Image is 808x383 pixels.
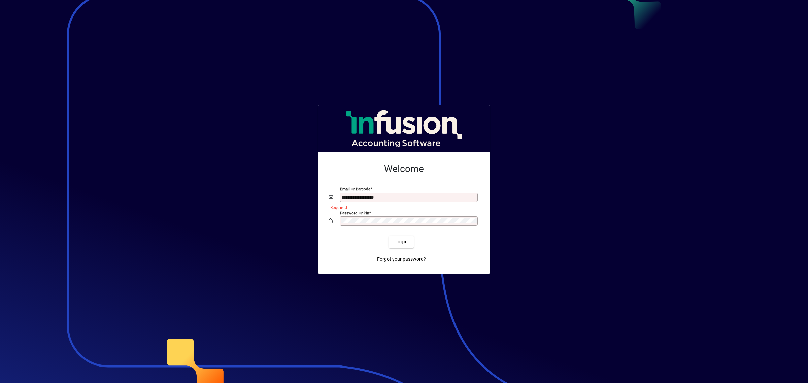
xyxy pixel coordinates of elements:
[340,186,370,191] mat-label: Email or Barcode
[340,210,369,215] mat-label: Password or Pin
[394,238,408,245] span: Login
[374,253,429,266] a: Forgot your password?
[330,204,474,211] mat-error: Required
[329,163,479,175] h2: Welcome
[377,256,426,263] span: Forgot your password?
[389,236,413,248] button: Login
